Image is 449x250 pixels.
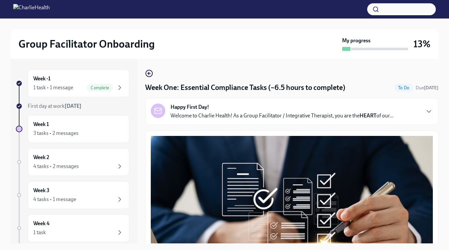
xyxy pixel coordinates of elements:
img: CharlieHealth [13,4,50,15]
div: 1 task [33,229,46,236]
strong: HEART [360,112,376,119]
a: Week -11 task • 1 messageComplete [16,69,129,97]
span: Due [416,85,438,91]
strong: My progress [342,37,370,44]
strong: [DATE] [424,85,438,91]
h4: Week One: Essential Compliance Tasks (~6.5 hours to complete) [145,83,345,93]
a: Week 34 tasks • 1 message [16,181,129,209]
span: Complete [87,85,113,90]
h6: Week 2 [33,154,49,161]
a: Week 13 tasks • 2 messages [16,115,129,143]
h6: Week 4 [33,220,49,227]
a: First day at work[DATE] [16,103,129,110]
strong: Happy First Day! [171,104,209,111]
div: 1 task • 1 message [33,84,73,91]
h6: Week 1 [33,121,49,128]
h6: Week -1 [33,75,50,82]
span: To Do [394,85,413,90]
strong: [DATE] [65,103,81,109]
p: Welcome to Charlie Health! As a Group Facilitator / Integrative Therapist, you are the of our... [171,112,394,119]
a: Week 24 tasks • 2 messages [16,148,129,176]
span: First day at work [28,103,81,109]
div: 4 tasks • 1 message [33,196,76,203]
h6: Week 3 [33,187,49,194]
div: 3 tasks • 2 messages [33,130,79,137]
span: September 22nd, 2025 10:00 [416,85,438,91]
a: Week 41 task [16,214,129,242]
h2: Group Facilitator Onboarding [18,37,155,51]
h3: 13% [413,38,431,50]
div: 4 tasks • 2 messages [33,163,79,170]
